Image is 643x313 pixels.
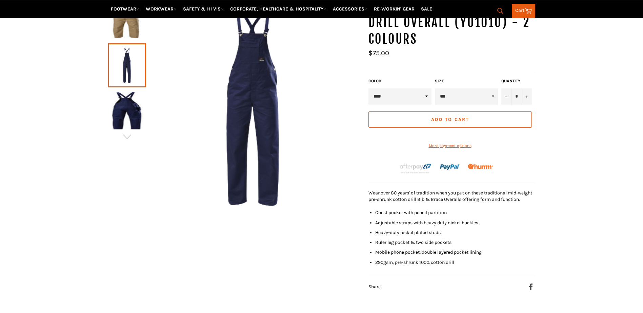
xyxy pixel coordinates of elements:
[399,163,432,174] img: Afterpay-Logo-on-dark-bg_large.png
[512,4,535,18] a: Cart
[375,239,535,246] li: Ruler leg pocket & two side pockets
[501,78,532,84] label: Quantity
[368,284,381,290] span: Share
[431,117,469,122] span: Add to Cart
[180,3,226,15] a: SAFETY & HI VIS
[375,229,535,236] li: Heavy-duty nickel plated studs
[501,88,511,105] button: Reduce item quantity by one
[371,3,417,15] a: RE-WORKIN' GEAR
[112,92,143,129] img: HARD YAKKA Bib and Brace Drill Overall (Y01010) - 2 Colours - Workin' Gear
[468,164,493,169] img: Humm_core_logo_RGB-01_300x60px_small_195d8312-4386-4de7-b182-0ef9b6303a37.png
[368,78,431,84] label: Color
[375,209,535,216] li: Chest pocket with pencil partition
[375,259,535,266] li: 290gsm, pre-shrunk 100% cotton drill
[330,3,370,15] a: ACCESSORIES
[375,249,535,255] li: Mobile phone pocket, double layered pocket lining
[143,3,179,15] a: WORKWEAR
[368,143,532,149] a: More payment options
[368,49,389,57] span: $75.00
[368,190,532,202] span: Wear over 80 years' of tradition when you put on these traditional mid-weight pre-shrunk cotton d...
[368,111,532,128] button: Add to Cart
[418,3,435,15] a: SALE
[227,3,329,15] a: CORPORATE, HEALTHCARE & HOSPITALITY
[112,1,143,39] img: HARD YAKKA Bib and Brace Drill Overall (Y01010) - 2 Colours - Workin' Gear
[375,220,535,226] li: Adjustable straps with heavy duty nickel buckles
[435,78,498,84] label: Size
[440,157,460,177] img: paypal.png
[522,88,532,105] button: Increase item quantity by one
[108,3,142,15] a: FOOTWEAR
